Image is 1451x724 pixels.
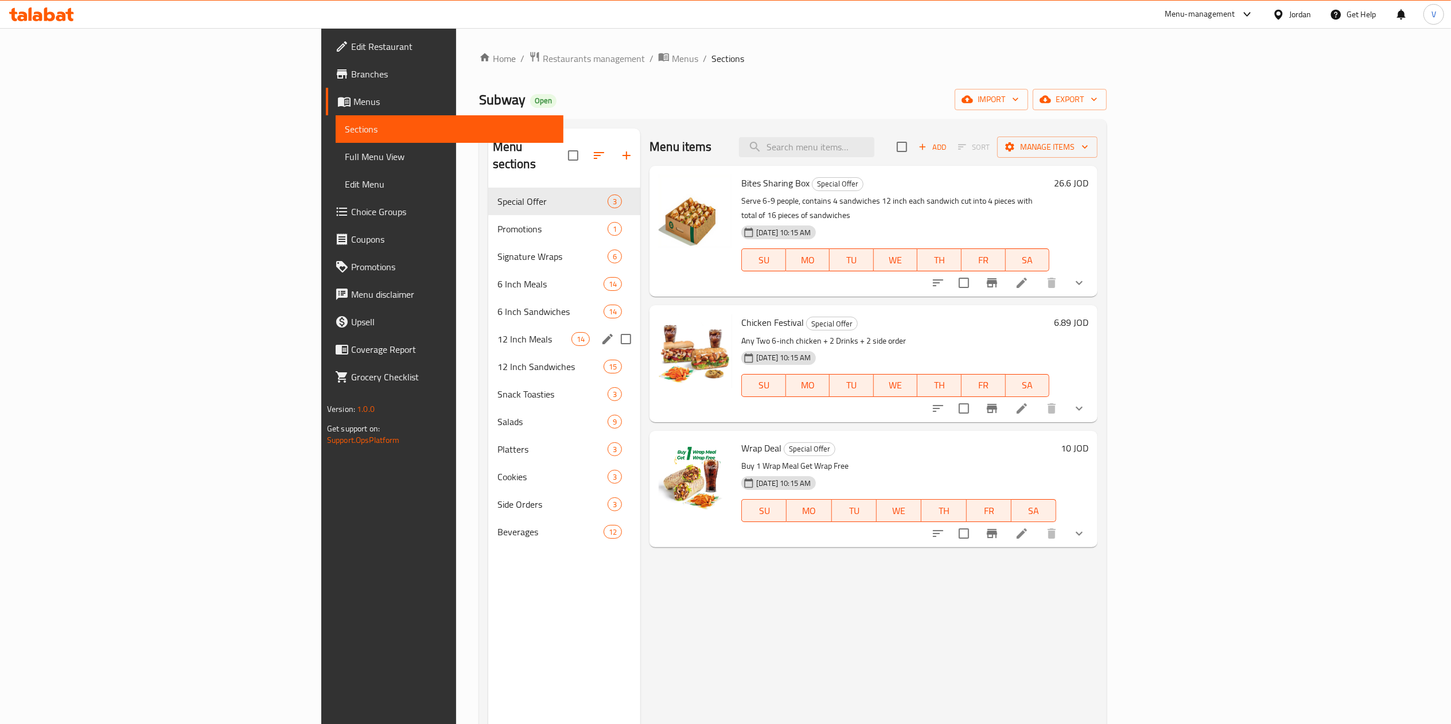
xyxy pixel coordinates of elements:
[878,377,913,394] span: WE
[497,277,604,291] div: 6 Inch Meals
[962,374,1006,397] button: FR
[917,141,948,154] span: Add
[1065,395,1093,422] button: show more
[1072,276,1086,290] svg: Show Choices
[608,417,621,427] span: 9
[608,250,622,263] div: items
[608,222,622,236] div: items
[497,415,608,429] div: Salads
[488,270,641,298] div: 6 Inch Meals14
[604,279,621,290] span: 14
[351,232,554,246] span: Coupons
[874,374,918,397] button: WE
[952,521,976,546] span: Select to update
[336,115,563,143] a: Sections
[599,330,616,348] button: edit
[351,342,554,356] span: Coverage Report
[1015,402,1029,415] a: Edit menu item
[926,503,962,519] span: TH
[741,174,810,192] span: Bites Sharing Box
[604,306,621,317] span: 14
[479,51,1107,66] nav: breadcrumb
[1033,89,1107,110] button: export
[914,138,951,156] span: Add item
[967,499,1012,522] button: FR
[327,421,380,436] span: Get support on:
[351,260,554,274] span: Promotions
[812,177,863,190] span: Special Offer
[326,336,563,363] a: Coverage Report
[608,415,622,429] div: items
[571,332,590,346] div: items
[327,402,355,417] span: Version:
[604,360,622,373] div: items
[1065,520,1093,547] button: show more
[351,40,554,53] span: Edit Restaurant
[488,183,641,550] nav: Menu sections
[497,470,608,484] span: Cookies
[1015,276,1029,290] a: Edit menu item
[1072,402,1086,415] svg: Show Choices
[604,361,621,372] span: 15
[604,527,621,538] span: 12
[488,518,641,546] div: Beverages12
[834,252,869,268] span: TU
[608,389,621,400] span: 3
[791,503,827,519] span: MO
[787,499,831,522] button: MO
[752,478,815,489] span: [DATE] 10:15 AM
[608,196,621,207] span: 3
[964,92,1019,107] span: import
[488,188,641,215] div: Special Offer3
[604,305,622,318] div: items
[351,67,554,81] span: Branches
[326,88,563,115] a: Menus
[326,363,563,391] a: Grocery Checklist
[1165,7,1235,21] div: Menu-management
[357,402,375,417] span: 1.0.0
[351,315,554,329] span: Upsell
[345,150,554,164] span: Full Menu View
[741,248,785,271] button: SU
[608,444,621,455] span: 3
[497,222,608,236] div: Promotions
[741,459,1056,473] p: Buy 1 Wrap Meal Get Wrap Free
[488,435,641,463] div: Platters3
[604,525,622,539] div: items
[608,470,622,484] div: items
[834,377,869,394] span: TU
[488,325,641,353] div: 12 Inch Meals14edit
[807,317,857,330] span: Special Offer
[604,277,622,291] div: items
[924,395,952,422] button: sort-choices
[672,52,698,65] span: Menus
[497,305,604,318] div: 6 Inch Sandwiches
[917,248,962,271] button: TH
[488,243,641,270] div: Signature Wraps6
[336,170,563,198] a: Edit Menu
[741,194,1049,223] p: Serve 6-9 people, contains 4 sandwiches 12 inch each sandwich cut into 4 pieces with total of 16 ...
[497,360,604,373] div: 12 Inch Sandwiches
[1038,395,1065,422] button: delete
[978,520,1006,547] button: Branch-specific-item
[497,250,608,263] span: Signature Wraps
[924,269,952,297] button: sort-choices
[497,387,608,401] span: Snack Toasties
[497,442,608,456] span: Platters
[962,248,1006,271] button: FR
[613,142,640,169] button: Add section
[1054,175,1088,191] h6: 26.6 JOD
[952,396,976,421] span: Select to update
[488,463,641,491] div: Cookies3
[786,374,830,397] button: MO
[497,497,608,511] span: Side Orders
[497,525,604,539] span: Beverages
[786,248,830,271] button: MO
[1065,269,1093,297] button: show more
[997,137,1098,158] button: Manage items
